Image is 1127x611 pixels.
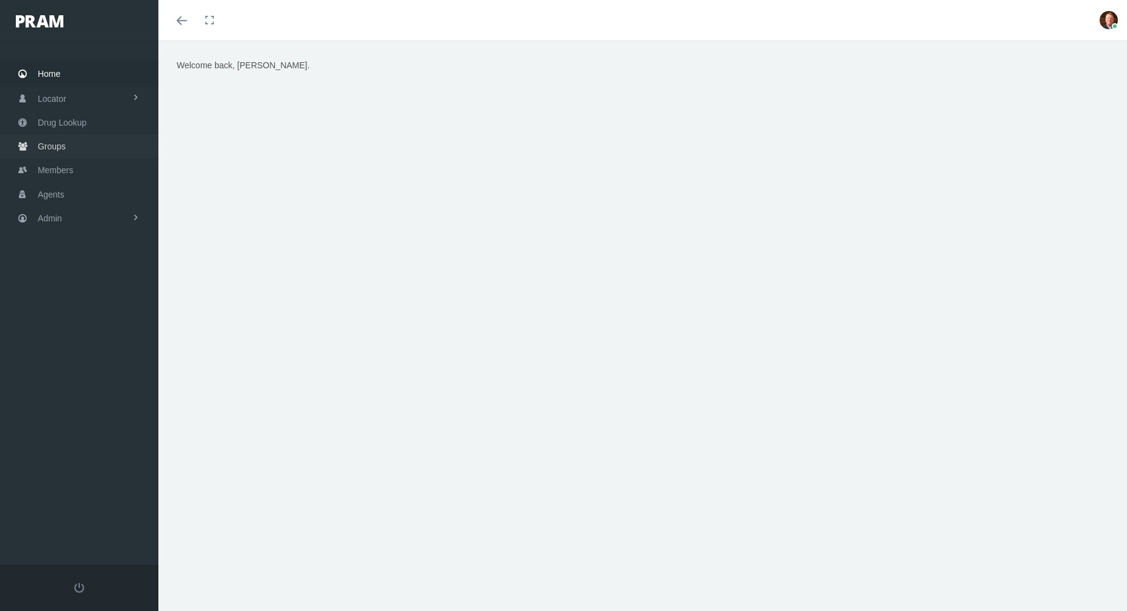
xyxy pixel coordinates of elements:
img: S_Profile_Picture_684.jpg [1100,11,1118,29]
span: Home [38,62,60,85]
span: Groups [38,135,66,158]
span: Agents [38,183,65,206]
span: Drug Lookup [38,111,87,134]
span: Members [38,159,73,182]
span: Admin [38,207,62,230]
img: PRAM_20_x_78.png [16,15,63,27]
span: Locator [38,87,66,110]
span: Welcome back, [PERSON_NAME]. [177,60,309,70]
